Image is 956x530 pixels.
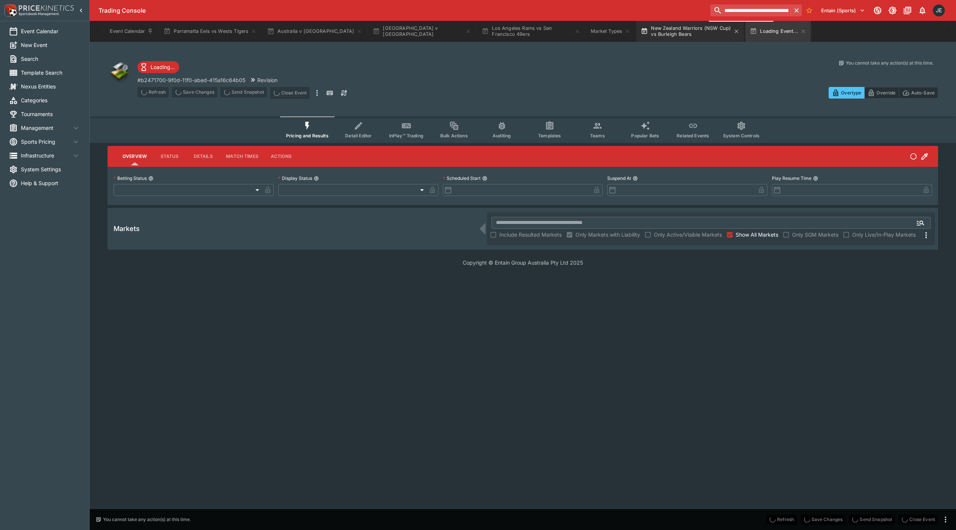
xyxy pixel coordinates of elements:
[590,133,605,138] span: Teams
[21,96,80,104] span: Categories
[829,87,865,99] button: Overtype
[21,124,71,132] span: Management
[922,231,931,240] svg: More
[21,110,80,118] span: Tournaments
[21,138,71,146] span: Sports Pricing
[21,179,80,187] span: Help & Support
[21,27,80,35] span: Event Calendar
[841,89,861,97] p: Overtype
[21,152,71,159] span: Infrastructure
[736,231,778,238] span: Show All Markets
[886,4,899,17] button: Toggle light/dark mode
[103,516,191,523] p: You cannot take any action(s) at this time.
[493,133,511,138] span: Auditing
[803,4,815,16] button: No Bookmarks
[586,21,635,42] button: Market Types
[916,4,929,17] button: Notifications
[159,21,261,42] button: Parramatta Eels vs Wests Tigers
[829,87,938,99] div: Start From
[899,87,938,99] button: Auto-Save
[280,116,766,143] div: Event type filters
[933,4,945,16] div: James Edlin
[345,133,372,138] span: Detail Editor
[677,133,709,138] span: Related Events
[19,12,59,16] img: Sportsbook Management
[21,41,80,49] span: New Event
[114,224,140,233] h5: Markets
[153,147,186,165] button: Status
[114,175,147,181] p: Betting Status
[575,231,640,238] span: Only Markets with Liability
[852,231,916,238] span: Only Live/In-Play Markets
[314,176,319,181] button: Display Status
[871,4,884,17] button: Connected to PK
[264,147,298,165] button: Actions
[723,133,760,138] span: System Controls
[186,147,220,165] button: Details
[901,4,914,17] button: Documentation
[21,165,80,173] span: System Settings
[389,133,423,138] span: InPlay™ Trading
[846,60,934,66] p: You cannot take any action(s) at this time.
[792,231,838,238] span: Only SGM Markets
[108,60,131,84] img: other.png
[21,69,80,77] span: Template Search
[90,259,956,266] p: Copyright © Entain Group Australia Pty Ltd 2025
[137,76,245,84] p: Copy To Clipboard
[99,7,707,15] div: Trading Console
[482,176,487,181] button: Scheduled Start
[105,21,158,42] button: Event Calendar
[745,21,811,42] button: Loading Event...
[864,87,899,99] button: Override
[710,4,791,16] input: search
[257,76,277,84] p: Revision
[941,515,950,524] button: more
[914,216,927,230] button: Open
[443,175,481,181] p: Scheduled Start
[817,4,869,16] button: Select Tenant
[607,175,631,181] p: Suspend At
[150,63,175,71] p: Loading...
[499,231,562,238] span: Include Resulted Markets
[654,231,722,238] span: Only Active/Visible Markets
[538,133,561,138] span: Templates
[813,176,818,181] button: Play Resume Time
[876,89,896,97] p: Override
[19,5,74,11] img: PriceKinetics
[772,175,811,181] p: Play Resume Time
[21,55,80,63] span: Search
[286,133,329,138] span: Pricing and Results
[313,87,322,99] button: more
[278,175,312,181] p: Display Status
[368,21,476,42] button: [GEOGRAPHIC_DATA] v [GEOGRAPHIC_DATA]
[931,2,947,19] button: James Edlin
[2,3,17,18] img: PriceKinetics Logo
[477,21,585,42] button: Los Angeles Rams vs San Francisco 49ers
[440,133,468,138] span: Bulk Actions
[636,21,744,42] button: New Zealand Warriors (NSW Cup) vs Burleigh Bears
[21,82,80,90] span: Nexus Entities
[220,147,264,165] button: Match Times
[148,176,153,181] button: Betting Status
[911,89,935,97] p: Auto-Save
[263,21,367,42] button: Australia v [GEOGRAPHIC_DATA]
[633,176,638,181] button: Suspend At
[117,147,153,165] button: Overview
[631,133,659,138] span: Popular Bets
